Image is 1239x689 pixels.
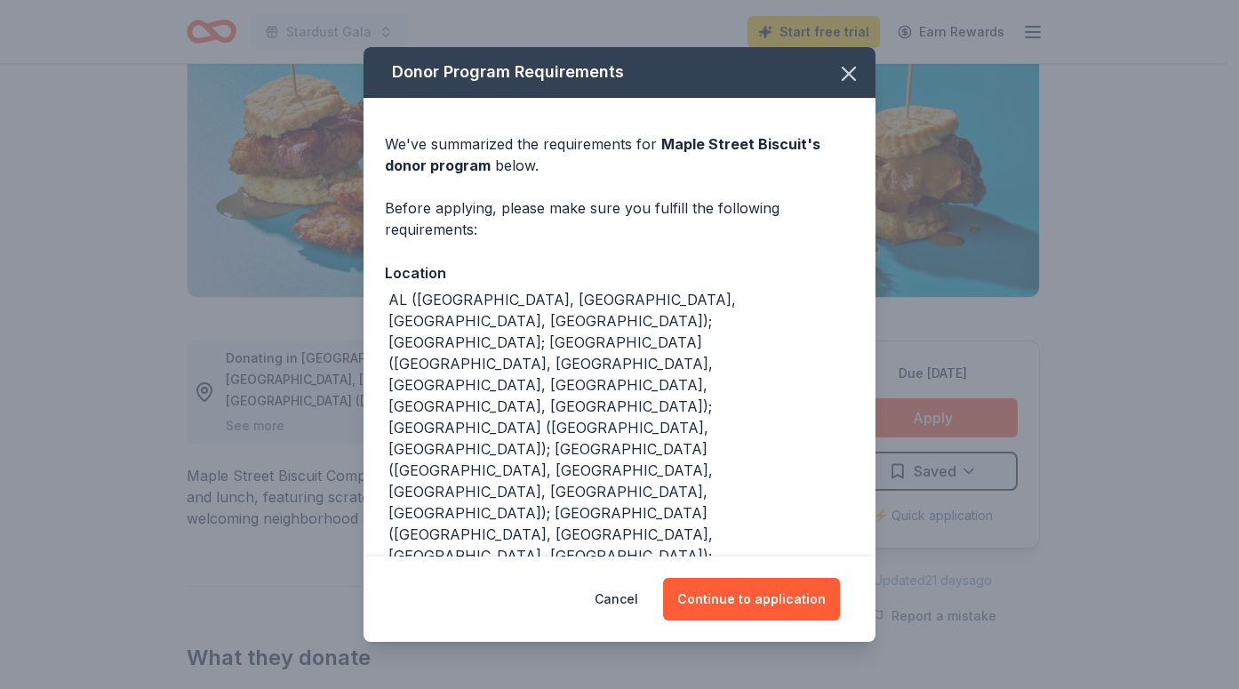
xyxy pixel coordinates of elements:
[364,47,875,98] div: Donor Program Requirements
[385,133,854,176] div: We've summarized the requirements for below.
[595,578,638,621] button: Cancel
[385,197,854,240] div: Before applying, please make sure you fulfill the following requirements:
[385,261,854,284] div: Location
[663,578,840,621] button: Continue to application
